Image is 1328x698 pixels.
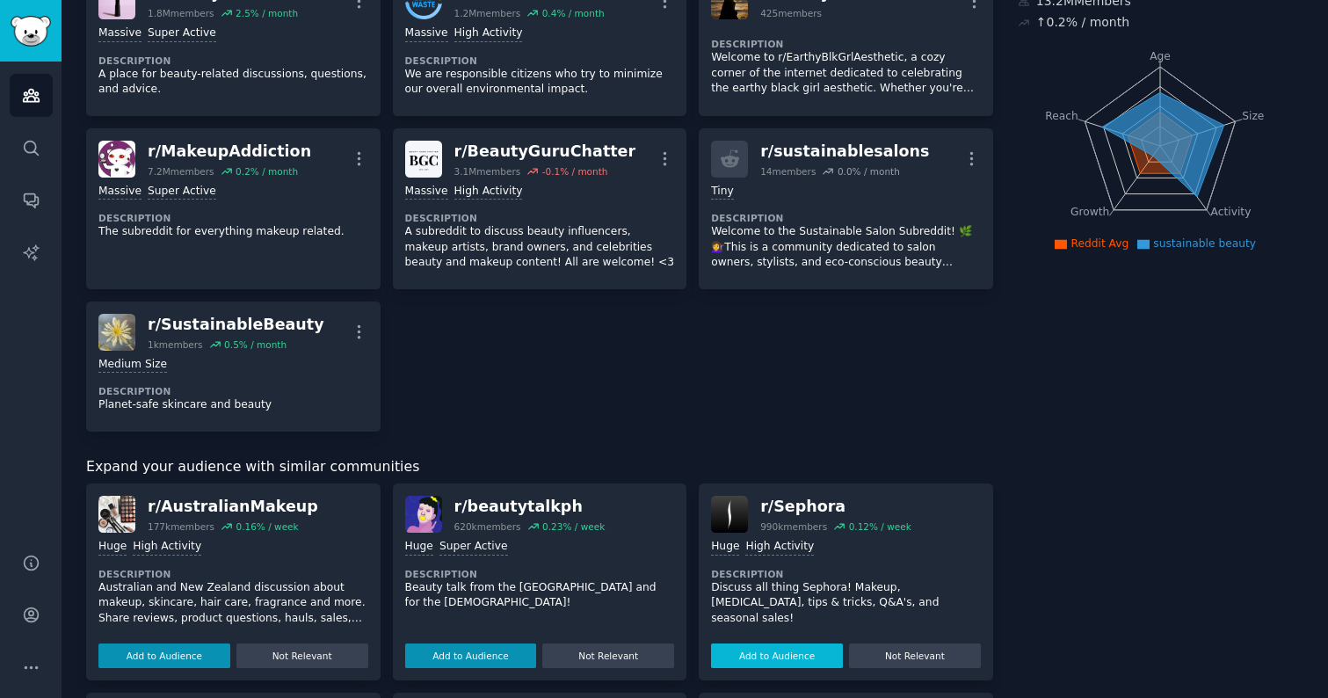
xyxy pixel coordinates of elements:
div: ↑ 0.2 % / month [1036,13,1129,32]
div: Medium Size [98,357,167,374]
button: Add to Audience [98,643,230,668]
dt: Description [711,568,981,580]
div: 2.5 % / month [236,7,298,19]
div: 14 members [760,165,816,178]
span: Reddit Avg [1070,237,1128,250]
img: beautytalkph [405,496,442,533]
div: 3.1M members [454,165,521,178]
span: Expand your audience with similar communities [86,456,419,478]
div: High Activity [454,25,523,42]
button: Add to Audience [711,643,843,668]
div: -0.1 % / month [542,165,608,178]
img: GummySearch logo [11,16,51,47]
div: 177k members [148,520,214,533]
dt: Description [711,38,981,50]
img: Sephora [711,496,748,533]
a: MakeupAddictionr/MakeupAddiction7.2Mmembers0.2% / monthMassiveSuper ActiveDescriptionThe subreddi... [86,128,381,289]
img: BeautyGuruChatter [405,141,442,178]
div: 0.0 % / month [838,165,900,178]
div: Massive [405,25,448,42]
div: Massive [405,184,448,200]
p: Welcome to r/EarthyBlkGrlAesthetic, a cozy corner of the internet dedicated to celebrating the ea... [711,50,981,97]
div: 0.5 % / month [224,338,287,351]
tspan: Size [1242,109,1264,121]
div: High Activity [133,539,201,556]
div: 620k members [454,520,521,533]
div: r/ Sephora [760,496,911,518]
button: Not Relevant [236,643,368,668]
dt: Description [98,55,368,67]
p: The subreddit for everything makeup related. [98,224,368,240]
div: 0.2 % / month [236,165,298,178]
div: Huge [711,539,739,556]
dt: Description [405,212,675,224]
div: Super Active [148,25,216,42]
dt: Description [711,212,981,224]
div: Tiny [711,184,734,200]
dt: Description [98,385,368,397]
tspan: Reach [1045,109,1078,121]
p: Discuss all thing Sephora! Makeup, [MEDICAL_DATA], tips & tricks, Q&A's, and seasonal sales! [711,580,981,627]
p: A subreddit to discuss beauty influencers, makeup artists, brand owners, and celebrities beauty a... [405,224,675,271]
button: Not Relevant [849,643,981,668]
div: 425 members [760,7,822,19]
div: Huge [405,539,433,556]
p: A place for beauty-related discussions, questions, and advice. [98,67,368,98]
div: 0.4 % / month [542,7,605,19]
a: BeautyGuruChatterr/BeautyGuruChatter3.1Mmembers-0.1% / monthMassiveHigh ActivityDescriptionA subr... [393,128,687,289]
tspan: Age [1150,50,1171,62]
tspan: Activity [1210,206,1251,218]
div: Massive [98,184,142,200]
p: Planet-safe skincare and beauty [98,397,368,413]
tspan: Growth [1070,206,1109,218]
img: AustralianMakeup [98,496,135,533]
div: r/ AustralianMakeup [148,496,318,518]
button: Not Relevant [542,643,674,668]
p: Beauty talk from the [GEOGRAPHIC_DATA] and for the [DEMOGRAPHIC_DATA]! [405,580,675,611]
img: MakeupAddiction [98,141,135,178]
div: Massive [98,25,142,42]
button: Add to Audience [405,643,537,668]
a: r/sustainablesalons14members0.0% / monthTinyDescriptionWelcome to the Sustainable Salon Subreddit... [699,128,993,289]
div: 0.12 % / week [849,520,911,533]
img: SustainableBeauty [98,314,135,351]
div: 7.2M members [148,165,214,178]
dt: Description [98,568,368,580]
div: r/ MakeupAddiction [148,141,311,163]
span: sustainable beauty [1153,237,1256,250]
p: Australian and New Zealand discussion about makeup, skincare, hair care, fragrance and more. Shar... [98,580,368,627]
div: r/ beautytalkph [454,496,606,518]
div: r/ SustainableBeauty [148,314,324,336]
div: 990k members [760,520,827,533]
p: We are responsible citizens who try to minimize our overall environmental impact. [405,67,675,98]
div: Huge [98,539,127,556]
div: 1.8M members [148,7,214,19]
div: High Activity [454,184,523,200]
dt: Description [405,568,675,580]
div: 1.2M members [454,7,521,19]
div: High Activity [745,539,814,556]
a: SustainableBeautyr/SustainableBeauty1kmembers0.5% / monthMedium SizeDescriptionPlanet-safe skinca... [86,302,381,432]
div: Super Active [148,184,216,200]
dt: Description [98,212,368,224]
div: 1k members [148,338,203,351]
dt: Description [405,55,675,67]
div: r/ BeautyGuruChatter [454,141,636,163]
div: r/ sustainablesalons [760,141,929,163]
p: Welcome to the Sustainable Salon Subreddit! 🌿💇‍♀️This is a community dedicated to salon owners, s... [711,224,981,271]
div: 0.23 % / week [542,520,605,533]
div: Super Active [439,539,508,556]
div: 0.16 % / week [236,520,298,533]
